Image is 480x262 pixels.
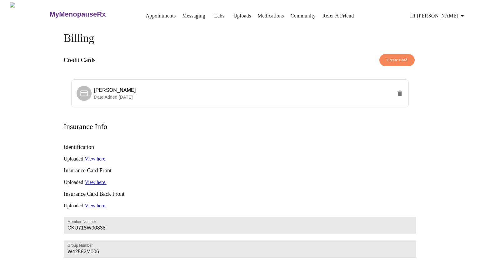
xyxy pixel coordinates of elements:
[85,203,107,208] a: View here.
[146,12,176,20] a: Appointments
[94,95,133,100] span: Date Added: [DATE]
[392,86,407,101] button: delete
[10,2,49,26] img: MyMenopauseRx Logo
[322,12,354,20] a: Refer a Friend
[64,57,96,64] h3: Credit Cards
[180,10,208,22] button: Messaging
[64,156,416,162] p: Uploaded!
[233,12,251,20] a: Uploads
[410,12,466,20] span: Hi [PERSON_NAME]
[64,180,416,185] p: Uploaded!
[64,191,416,197] h3: Insurance Card Back Front
[387,57,407,64] span: Create Card
[182,12,205,20] a: Messaging
[85,180,107,185] a: View here.
[85,156,107,161] a: View here.
[231,10,254,22] button: Uploads
[94,87,136,93] span: [PERSON_NAME]
[320,10,357,22] button: Refer a Friend
[50,10,106,18] h3: MyMenopauseRx
[143,10,178,22] button: Appointments
[64,167,416,174] h3: Insurance Card Front
[258,12,284,20] a: Medications
[64,32,416,45] h4: Billing
[379,54,415,66] button: Create Card
[291,12,316,20] a: Community
[214,12,225,20] a: Labs
[408,10,468,22] button: Hi [PERSON_NAME]
[64,144,416,151] h3: Identification
[209,10,229,22] button: Labs
[64,122,107,131] h3: Insurance Info
[288,10,318,22] button: Community
[64,203,416,209] p: Uploaded!
[255,10,287,22] button: Medications
[49,3,131,25] a: MyMenopauseRx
